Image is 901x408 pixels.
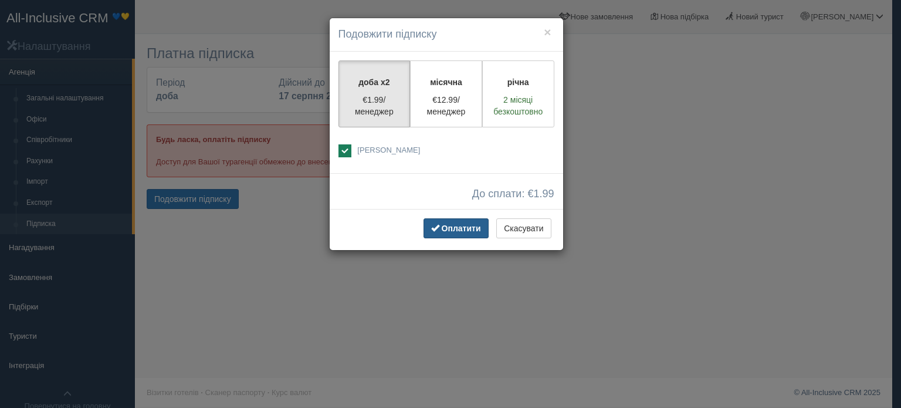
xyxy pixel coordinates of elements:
[472,188,554,200] span: До сплати: €
[418,76,475,88] p: місячна
[533,188,554,200] span: 1.99
[490,76,547,88] p: річна
[544,26,551,38] button: ×
[418,94,475,117] p: €12.99/менеджер
[424,218,489,238] button: Оплатити
[338,27,554,42] h4: Подовжити підписку
[490,94,547,117] p: 2 місяці безкоштовно
[357,146,420,154] span: [PERSON_NAME]
[442,224,481,233] span: Оплатити
[496,218,551,238] button: Скасувати
[346,76,403,88] p: доба x2
[346,94,403,117] p: €1.99/менеджер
